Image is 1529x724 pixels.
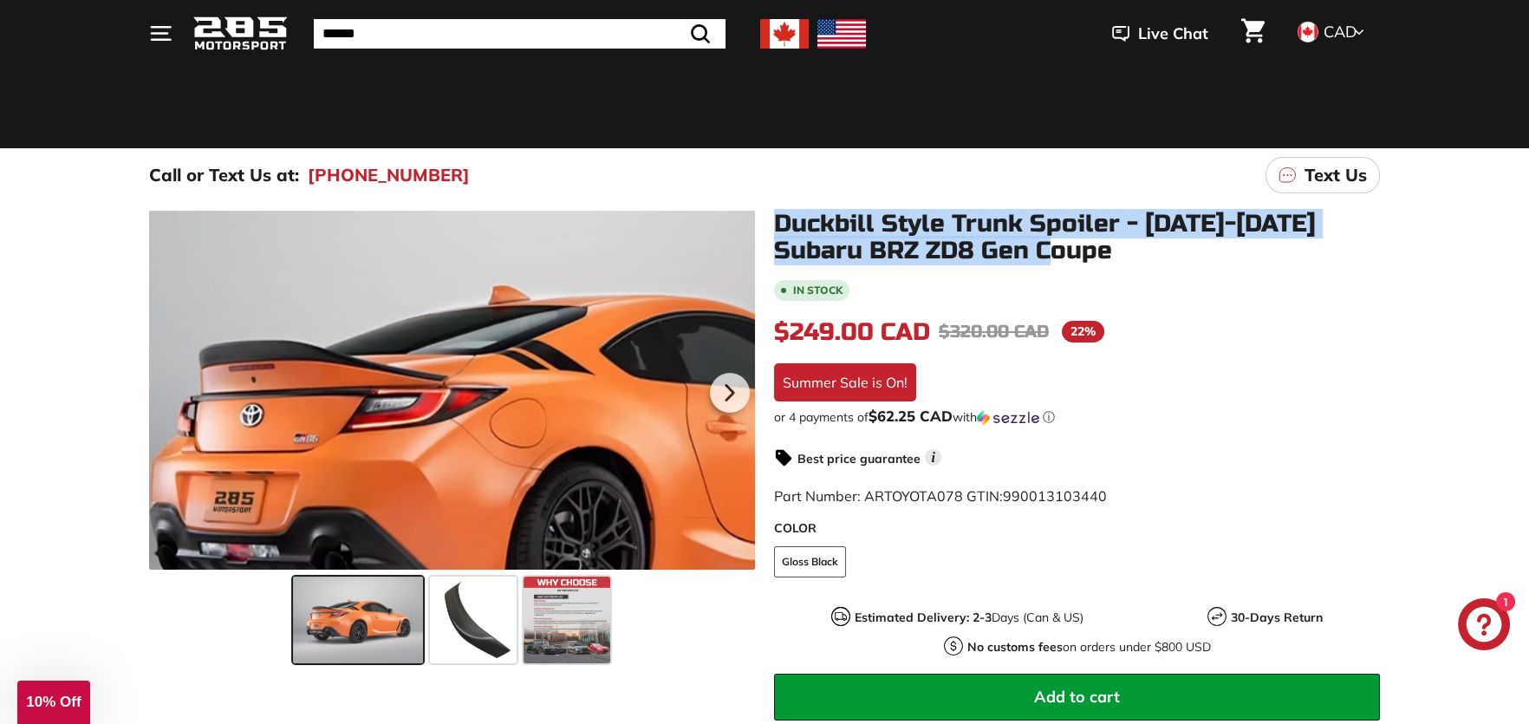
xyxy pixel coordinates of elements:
div: 10% Off [17,681,90,724]
inbox-online-store-chat: Shopify online store chat [1453,598,1515,655]
p: Text Us [1305,162,1367,188]
span: Add to cart [1034,687,1120,707]
span: Part Number: ARTOYOTA078 GTIN: [774,487,1107,505]
span: 10% Off [26,694,81,710]
a: Cart [1231,4,1275,63]
span: CAD [1324,22,1357,42]
p: Call or Text Us at: [149,162,299,188]
a: Text Us [1265,157,1380,193]
button: Live Chat [1090,12,1231,55]
span: $249.00 CAD [774,317,930,347]
span: $320.00 CAD [939,321,1049,342]
img: Logo_285_Motorsport_areodynamics_components [192,14,288,55]
span: $62.25 CAD [869,407,953,425]
b: In stock [793,285,843,296]
label: COLOR [774,519,1380,538]
div: Summer Sale is On! [774,363,916,401]
p: Days (Can & US) [855,609,1083,627]
span: Live Chat [1138,23,1208,45]
h1: Duckbill Style Trunk Spoiler - [DATE]-[DATE] Subaru BRZ ZD8 Gen Coupe [774,211,1380,264]
a: [PHONE_NUMBER] [308,162,470,188]
strong: Best price guarantee [797,451,921,466]
span: 22% [1062,321,1104,342]
strong: No customs fees [967,639,1063,655]
span: i [925,449,941,466]
strong: Estimated Delivery: 2-3 [855,610,992,625]
div: or 4 payments of with [774,408,1380,426]
button: Add to cart [774,674,1380,721]
img: Sezzle [977,410,1039,426]
p: on orders under $800 USD [967,638,1211,656]
input: Search [314,19,725,49]
span: 990013103440 [1003,487,1107,505]
strong: 30-Days Return [1231,610,1323,625]
div: or 4 payments of$62.25 CADwithSezzle Click to learn more about Sezzle [774,408,1380,426]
